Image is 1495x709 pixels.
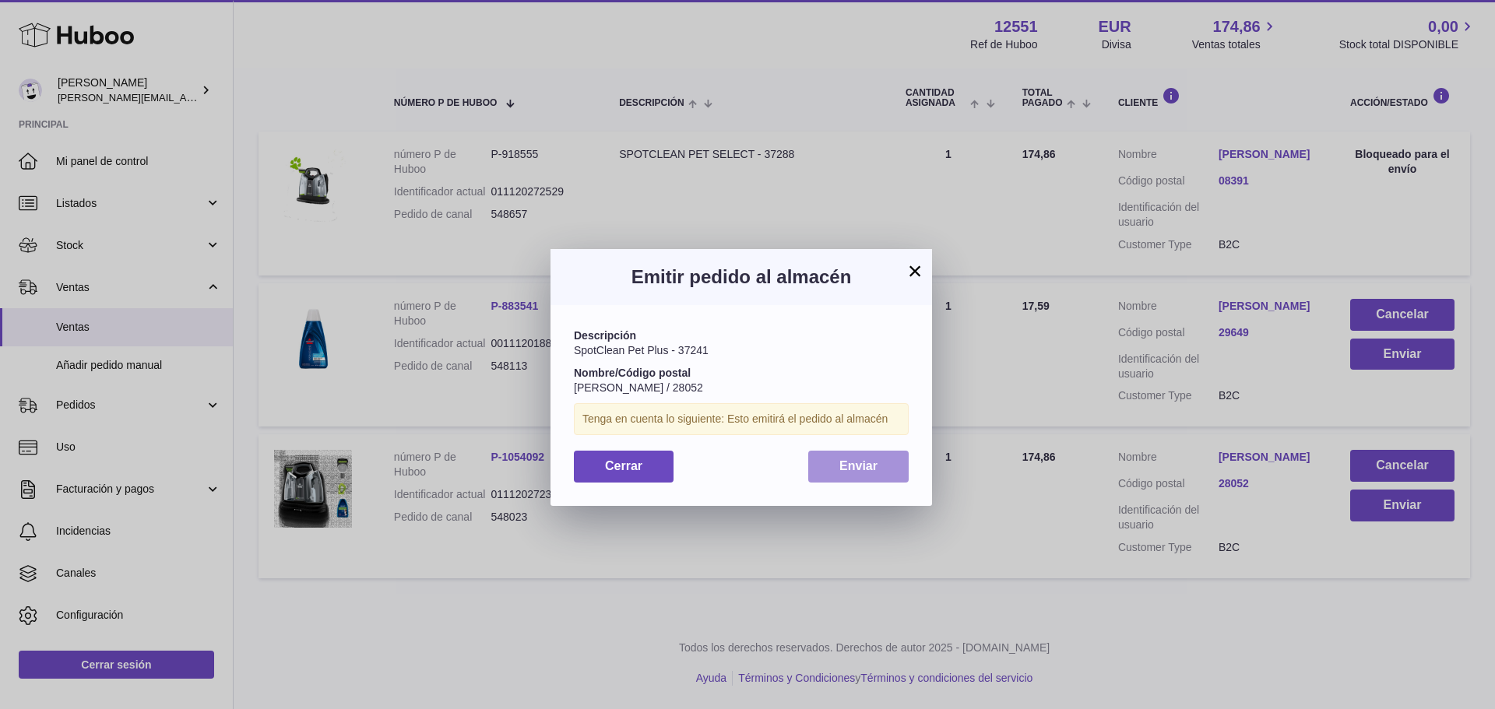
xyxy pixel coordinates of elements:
span: Cerrar [605,459,642,472]
span: SpotClean Pet Plus - 37241 [574,344,709,356]
strong: Nombre/Código postal [574,367,691,379]
button: Enviar [808,451,909,483]
span: [PERSON_NAME] / 28052 [574,381,703,394]
span: Enviar [839,459,878,472]
button: × [906,261,924,280]
div: Tenga en cuenta lo siguiente: Esto emitirá el pedido al almacén [574,403,909,435]
h3: Emitir pedido al almacén [574,265,909,290]
strong: Descripción [574,329,636,342]
button: Cerrar [574,451,674,483]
